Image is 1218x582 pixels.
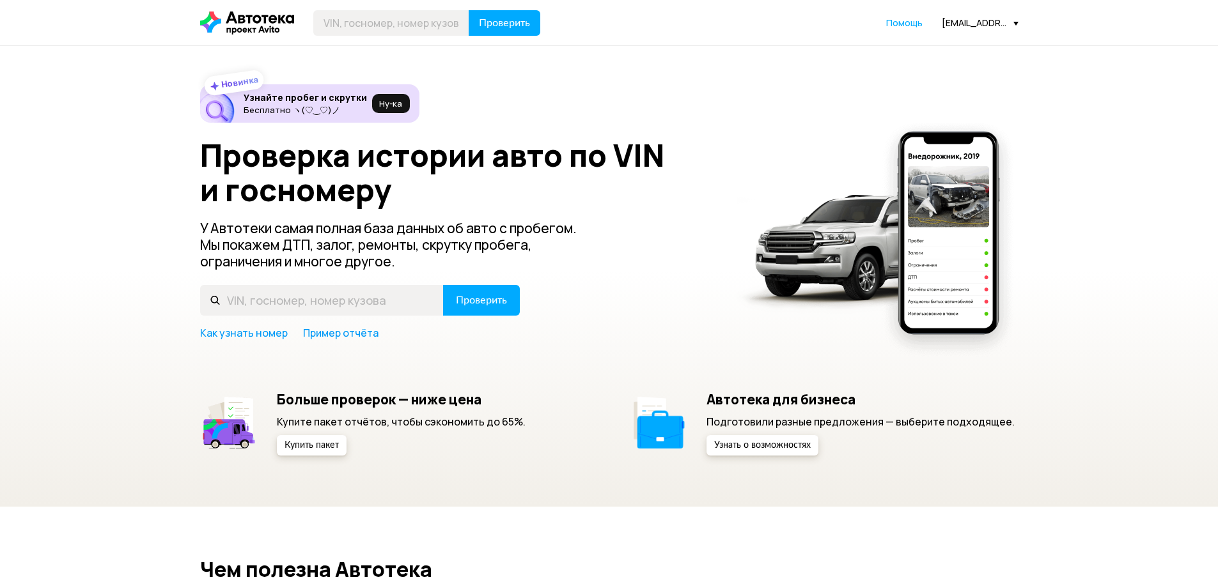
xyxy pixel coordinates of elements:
h5: Больше проверок — ниже цена [277,391,526,408]
input: VIN, госномер, номер кузова [313,10,469,36]
span: Узнать о возможностях [714,441,811,450]
button: Проверить [469,10,540,36]
button: Узнать о возможностях [707,435,818,456]
p: Бесплатно ヽ(♡‿♡)ノ [244,105,367,115]
h6: Узнайте пробег и скрутки [244,92,367,103]
button: Проверить [443,285,520,316]
a: Помощь [886,17,923,29]
h5: Автотека для бизнеса [707,391,1015,408]
span: Ну‑ка [379,98,402,109]
strong: Новинка [220,73,259,90]
button: Купить пакет [277,435,347,456]
p: Подготовили разные предложения — выберите подходящее. [707,415,1015,429]
h1: Проверка истории авто по VIN и госномеру [200,138,720,207]
p: У Автотеки самая полная база данных об авто с пробегом. Мы покажем ДТП, залог, ремонты, скрутку п... [200,220,598,270]
h2: Чем полезна Автотека [200,558,1019,581]
a: Пример отчёта [303,326,379,340]
p: Купите пакет отчётов, чтобы сэкономить до 65%. [277,415,526,429]
a: Как узнать номер [200,326,288,340]
span: Купить пакет [285,441,339,450]
div: [EMAIL_ADDRESS][DOMAIN_NAME] [942,17,1019,29]
span: Проверить [456,295,507,305]
span: Проверить [479,18,530,28]
input: VIN, госномер, номер кузова [200,285,444,316]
